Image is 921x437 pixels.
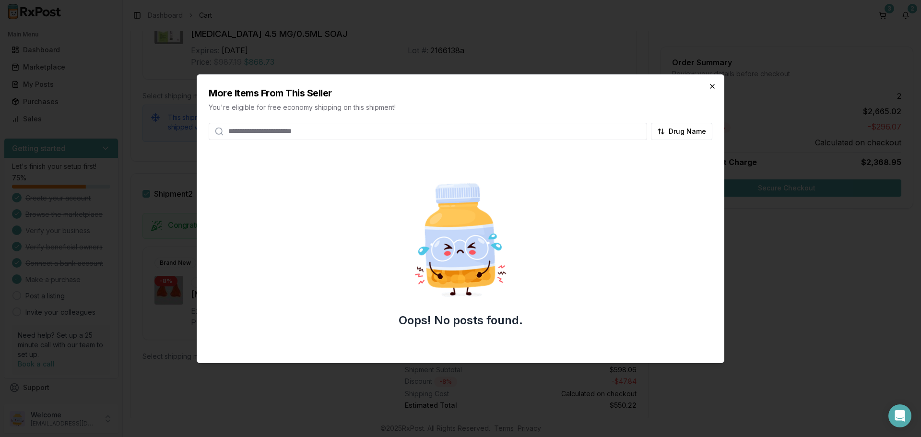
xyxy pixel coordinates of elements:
[651,123,712,140] button: Drug Name
[209,103,712,112] p: You're eligible for free economy shipping on this shipment!
[399,313,523,328] h2: Oops! No posts found.
[209,86,712,100] h2: More Items From This Seller
[669,127,706,136] span: Drug Name
[399,178,522,301] img: Sad Pill Bottle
